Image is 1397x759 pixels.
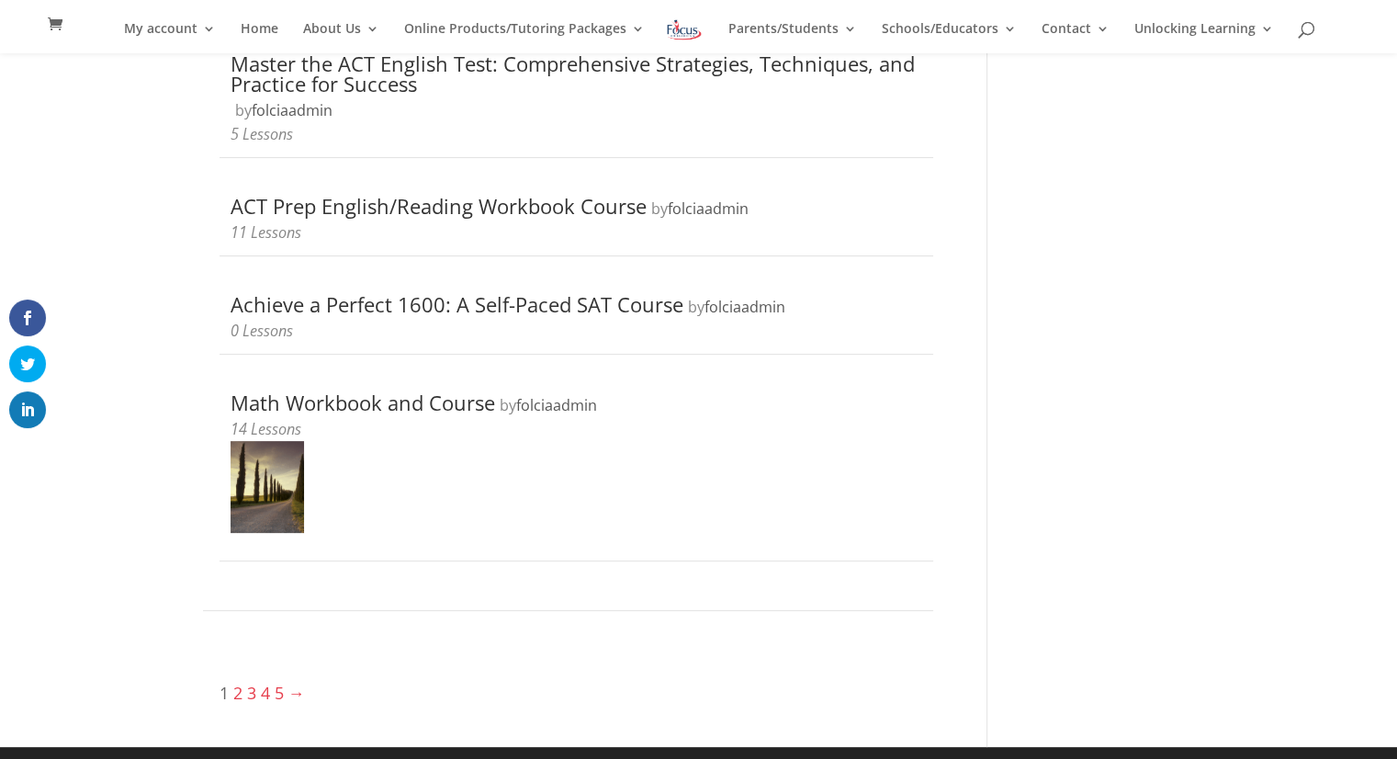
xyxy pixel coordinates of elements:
span: by [500,395,597,415]
a: Contact [1042,22,1110,53]
a: → [288,682,305,704]
a: Home [241,22,278,53]
a: ACT Prep English/Reading Workbook Course [231,192,647,220]
span: by [688,297,785,317]
a: My account [124,22,216,53]
a: Schools/Educators [882,22,1017,53]
span: 0 Lessons [231,321,293,341]
a: folciaadmin [252,100,332,120]
a: Page 5 [275,682,284,704]
span: 5 Lessons [231,124,293,144]
a: Page 3 [247,682,256,704]
a: folciaadmin [668,198,749,219]
span: by [651,198,749,219]
a: Page 2 [233,682,242,704]
a: folciaadmin [516,395,597,415]
span: Page 1 [220,682,229,704]
a: Online Products/Tutoring Packages [404,22,645,53]
a: About Us [303,22,379,53]
img: Focus on Learning [665,17,704,43]
a: Page 4 [261,682,270,704]
a: Unlocking Learning [1134,22,1274,53]
a: Master the ACT English Test: Comprehensive Strategies, Techniques, and Practice for Success [231,50,915,97]
span: 11 Lessons [231,222,301,243]
a: Achieve a Perfect 1600: A Self-Paced SAT Course [231,290,683,318]
a: Math Workbook and Course [231,389,495,416]
a: folciaadmin [704,297,785,317]
span: by [235,100,332,120]
span: 14 Lessons [231,419,301,439]
a: Parents/Students [728,22,857,53]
